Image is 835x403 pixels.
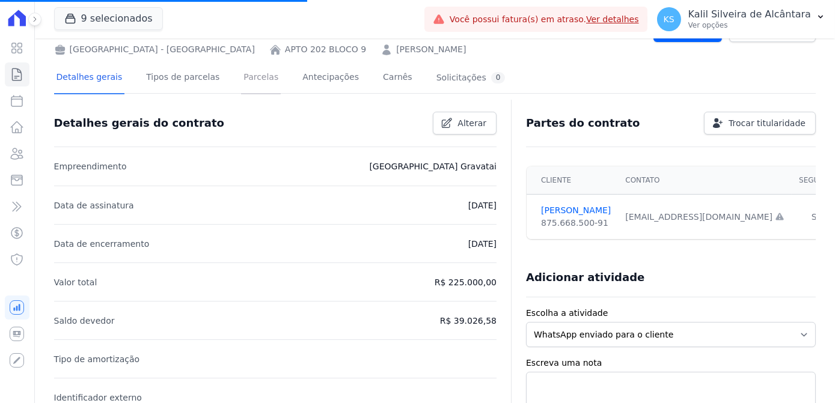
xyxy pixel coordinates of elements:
[457,117,486,129] span: Alterar
[586,14,639,24] a: Ver detalhes
[300,62,361,94] a: Antecipações
[54,159,127,174] p: Empreendimento
[541,217,611,229] div: 875.668.500-91
[369,159,497,174] p: [GEOGRAPHIC_DATA] Gravatai
[436,72,506,83] div: Solicitações
[526,307,816,320] label: Escolha a atividade
[54,314,115,328] p: Saldo devedor
[527,166,618,195] th: Cliente
[434,62,508,94] a: Solicitações0
[526,270,644,285] h3: Adicionar atividade
[381,62,415,94] a: Carnês
[526,357,816,369] label: Escreva uma nota
[54,275,97,289] p: Valor total
[688,20,811,30] p: Ver opções
[396,43,466,56] a: [PERSON_NAME]
[144,62,222,94] a: Tipos de parcelas
[54,7,163,30] button: 9 selecionados
[54,352,140,366] p: Tipo de amortização
[433,112,497,135] a: Alterar
[241,62,281,94] a: Parcelas
[285,43,366,56] a: APTO 202 BLOCO 9
[625,211,785,223] div: [EMAIL_ADDRESS][DOMAIN_NAME]
[54,237,150,251] p: Data de encerramento
[54,62,125,94] a: Detalhes gerais
[526,116,640,130] h3: Partes do contrato
[647,2,835,36] button: KS Kalil Silveira de Alcântara Ver opções
[468,237,497,251] p: [DATE]
[541,204,611,217] a: [PERSON_NAME]
[729,117,806,129] span: Trocar titularidade
[688,8,811,20] p: Kalil Silveira de Alcântara
[468,198,497,213] p: [DATE]
[704,112,816,135] a: Trocar titularidade
[54,198,134,213] p: Data de assinatura
[491,72,506,83] div: 0
[618,166,792,195] th: Contato
[450,13,639,26] span: Você possui fatura(s) em atraso.
[440,314,497,328] p: R$ 39.026,58
[435,275,497,289] p: R$ 225.000,00
[54,116,224,130] h3: Detalhes gerais do contrato
[54,43,255,56] div: [GEOGRAPHIC_DATA] - [GEOGRAPHIC_DATA]
[664,15,674,23] span: KS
